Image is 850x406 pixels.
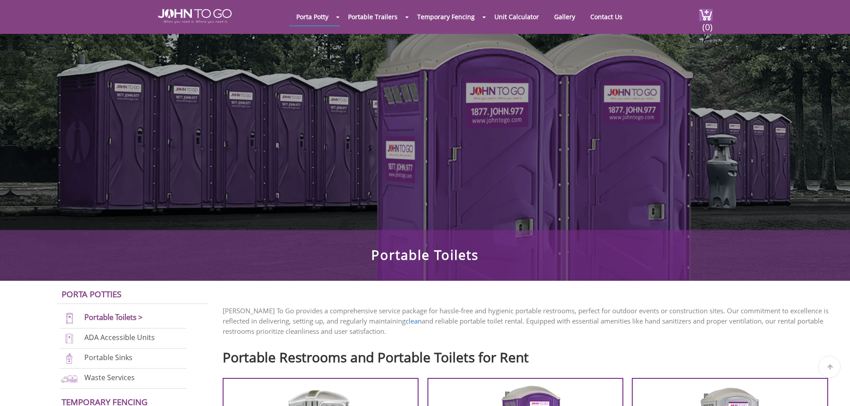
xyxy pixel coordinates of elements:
img: cart a [699,9,713,21]
a: ADA Accessible Units [84,332,155,342]
img: portable-sinks-new.png [60,353,79,365]
img: portable-toilets-new.png [60,312,79,324]
a: Waste Services [84,373,135,382]
a: Contact Us [584,8,629,25]
img: JOHN to go [158,9,232,23]
a: Temporary Fencing [410,8,481,25]
a: Porta Potties [62,288,121,299]
img: ADA-units-new.png [60,332,79,344]
a: Unit Calculator [488,8,546,25]
img: waste-services-new.png [60,373,79,385]
a: Porta Potty [290,8,335,25]
a: clean [406,316,422,325]
a: Portable Toilets > [84,312,143,322]
a: Portable Sinks [84,353,133,362]
span: (0) [702,14,713,33]
a: Portable Trailers [341,8,404,25]
a: Gallery [547,8,582,25]
h2: Portable Restrooms and Portable Toilets for Rent [223,345,837,365]
p: [PERSON_NAME] To Go provides a comprehensive service package for hassle-free and hygienic portabl... [223,306,837,336]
